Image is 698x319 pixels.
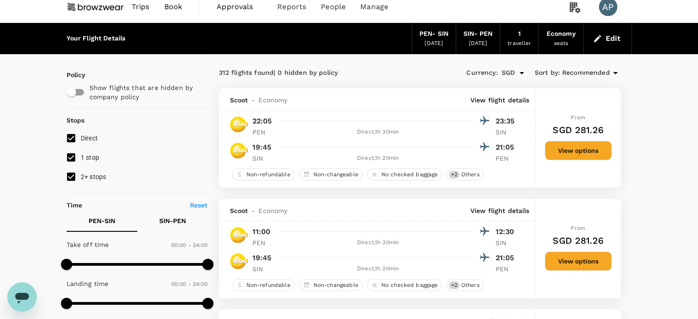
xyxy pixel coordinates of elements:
[243,281,294,289] span: Non-refundable
[232,279,295,291] div: Non-refundable
[67,201,83,210] p: Time
[230,252,248,270] img: TR
[508,39,531,48] div: traveller
[469,39,487,48] div: [DATE]
[299,279,363,291] div: Non-changeable
[496,154,519,163] p: PEN
[132,1,150,12] span: Trips
[258,95,287,105] span: Economy
[496,142,519,153] p: 21:05
[258,206,287,215] span: Economy
[447,279,483,291] div: +2Others
[515,67,528,79] button: Open
[243,171,294,179] span: Non-refundable
[217,1,262,12] span: Approvals
[67,117,85,124] strong: Stops
[367,279,442,291] div: No checked baggage
[230,95,248,105] span: Scoot
[248,95,258,105] span: -
[230,141,248,160] img: TR
[252,154,275,163] p: SIN
[230,206,248,215] span: Scoot
[164,1,183,12] span: Book
[535,68,560,78] span: Sort by :
[159,216,186,225] p: SIN - PEN
[252,264,275,274] p: SIN
[545,141,612,160] button: View options
[360,1,388,12] span: Manage
[89,216,115,225] p: PEN - SIN
[378,171,442,179] span: No checked baggage
[67,70,75,79] p: Policy
[171,242,208,248] span: 00:00 - 24:00
[81,134,98,142] span: Direct
[458,281,483,289] span: Others
[252,142,272,153] p: 19:45
[496,116,519,127] p: 23:35
[277,1,306,12] span: Reports
[466,68,497,78] span: Currency :
[496,226,519,237] p: 12:30
[219,68,420,78] div: 312 flights found | 0 hidden by policy
[190,201,208,210] p: Reset
[281,128,475,137] div: Direct , 1h 30min
[248,206,258,215] span: -
[310,171,362,179] span: Non-changeable
[591,31,624,46] button: Edit
[67,240,109,249] p: Take off time
[447,168,483,180] div: +2Others
[496,264,519,274] p: PEN
[553,233,603,248] h6: SGD 281.26
[571,114,585,121] span: From
[496,252,519,263] p: 21:05
[458,171,483,179] span: Others
[81,154,100,161] span: 1 stop
[281,264,475,274] div: Direct , 1h 20min
[449,281,459,289] span: + 2
[463,29,492,39] div: SIN - PEN
[89,83,201,101] p: Show flights that are hidden by company policy
[299,168,363,180] div: Non-changeable
[562,68,610,78] span: Recommended
[470,206,530,215] p: View flight details
[281,154,475,163] div: Direct , 1h 20min
[367,168,442,180] div: No checked baggage
[252,252,272,263] p: 19:45
[230,226,248,244] img: TR
[171,281,208,287] span: 00:00 - 24:00
[424,39,443,48] div: [DATE]
[252,128,275,137] p: PEN
[470,95,530,105] p: View flight details
[232,168,295,180] div: Non-refundable
[230,115,248,134] img: TR
[252,238,275,247] p: PEN
[545,252,612,271] button: View options
[81,173,106,180] span: 2+ stops
[252,226,271,237] p: 11:00
[281,238,475,247] div: Direct , 1h 30min
[449,171,459,179] span: + 2
[67,34,126,44] div: Your Flight Details
[496,128,519,137] p: SIN
[546,29,575,39] div: Economy
[67,279,109,288] p: Landing time
[378,281,442,289] span: No checked baggage
[7,282,37,312] iframe: Button to launch messaging window
[419,29,448,39] div: PEN - SIN
[310,281,362,289] span: Non-changeable
[553,123,603,137] h6: SGD 281.26
[252,116,272,127] p: 22:05
[518,29,521,39] div: 1
[554,39,569,48] div: seats
[321,1,346,12] span: People
[571,225,585,231] span: From
[496,238,519,247] p: SIN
